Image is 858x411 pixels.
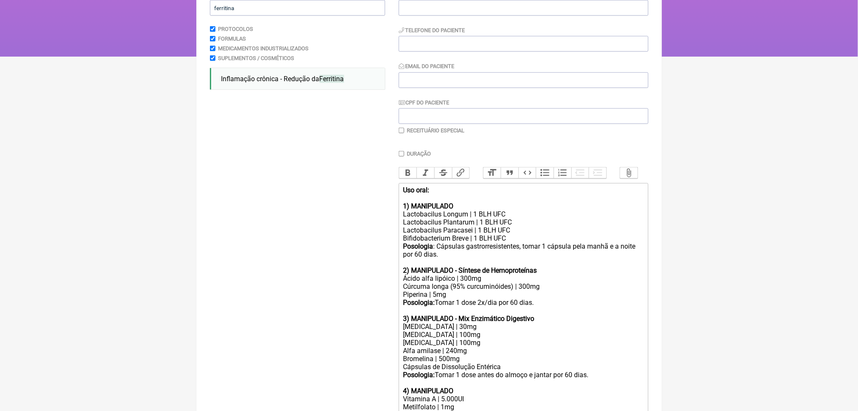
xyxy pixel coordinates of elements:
div: Lactobacilus Longum | 1 BLH UFC [403,210,643,218]
label: Email do Paciente [399,63,455,69]
button: Bullets [536,167,554,178]
button: Attach Files [620,167,638,178]
strong: 1) MANIPULADO [403,202,453,210]
strong: Posologia [403,242,433,250]
button: Strikethrough [434,167,452,178]
label: Duração [407,151,431,157]
strong: Posologia: [403,371,435,379]
button: Code [519,167,536,178]
label: Receituário Especial [407,127,464,134]
div: Cápsulas de Dissolução Entérica Tomar 1 dose antes do almoço e jantar por 60 dias. [403,363,643,395]
div: : Cápsulas gastrorresistentes, tomar 1 cápsula pela manhã e a noite por 60 dias. Ácido alfa lipói... [403,242,643,363]
button: Italic [417,167,434,178]
button: Bold [399,167,417,178]
div: Lactobacilus Paracasei | 1 BLH UFC [403,226,643,234]
label: Formulas [218,36,246,42]
button: Decrease Level [571,167,589,178]
strong: 4) MANIPULADO [403,387,453,395]
button: Heading [483,167,501,178]
label: Medicamentos Industrializados [218,45,309,52]
span: Ferritina [320,75,344,83]
strong: 3) MANIPULADO - Mix Enzimático Digestivo [403,315,534,323]
button: Quote [501,167,519,178]
span: Inflamação crônica - Redução da [221,75,344,83]
label: Protocolos [218,26,253,32]
strong: Posologia: [403,299,435,307]
label: Suplementos / Cosméticos [218,55,294,61]
label: Telefone do Paciente [399,27,465,33]
strong: 2) MANIPULADO - Síntese de Hemoproteínas [403,266,537,274]
div: Bifidobacterium Breve | 1 BLH UFC [403,234,643,242]
label: CPF do Paciente [399,99,450,106]
strong: Uso oral: [403,186,429,194]
button: Link [452,167,470,178]
button: Numbers [554,167,571,178]
button: Increase Level [589,167,607,178]
div: Lactobacilus Plantarum | 1 BLH UFC [403,218,643,226]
